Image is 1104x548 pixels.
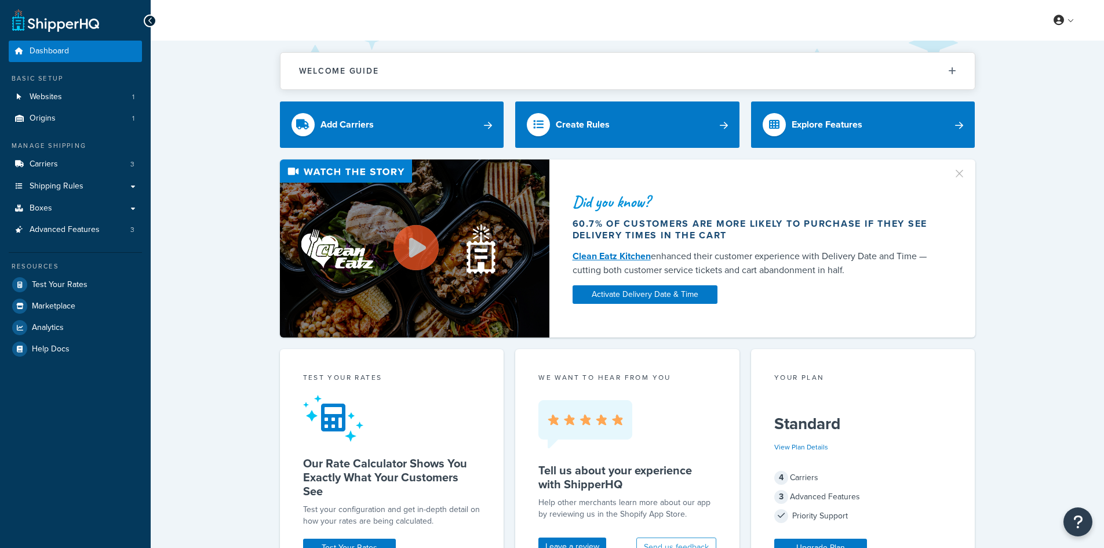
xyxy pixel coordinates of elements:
div: Did you know? [573,194,939,210]
button: Welcome Guide [280,53,975,89]
span: Origins [30,114,56,124]
a: Origins1 [9,108,142,129]
li: Websites [9,86,142,108]
div: Resources [9,262,142,271]
div: Add Carriers [320,117,374,133]
span: Carriers [30,159,58,169]
span: 3 [774,490,788,504]
button: Open Resource Center [1063,507,1092,536]
div: enhanced their customer experience with Delivery Date and Time — cutting both customer service ti... [573,249,939,277]
h2: Welcome Guide [299,67,379,75]
span: Help Docs [32,344,70,354]
span: Shipping Rules [30,182,83,191]
span: 3 [130,159,134,169]
span: Test Your Rates [32,280,88,290]
a: Shipping Rules [9,176,142,197]
span: Analytics [32,323,64,333]
h5: Tell us about your experience with ShipperHQ [538,463,716,491]
span: Websites [30,92,62,102]
span: 4 [774,471,788,485]
div: Carriers [774,470,952,486]
a: Dashboard [9,41,142,62]
div: Test your rates [303,372,481,386]
a: Help Docs [9,339,142,360]
a: Add Carriers [280,101,504,148]
li: Advanced Features [9,219,142,241]
span: 3 [130,225,134,235]
a: Explore Features [751,101,975,148]
a: Advanced Features3 [9,219,142,241]
a: Websites1 [9,86,142,108]
p: we want to hear from you [538,372,716,383]
a: Test Your Rates [9,274,142,295]
span: Advanced Features [30,225,100,235]
a: Boxes [9,198,142,219]
a: Marketplace [9,296,142,317]
div: 60.7% of customers are more likely to purchase if they see delivery times in the cart [573,218,939,241]
div: Basic Setup [9,74,142,84]
div: Explore Features [792,117,862,133]
img: Video thumbnail [280,159,549,337]
span: Marketplace [32,302,75,311]
h5: Standard [774,415,952,433]
span: 1 [132,114,134,124]
li: Origins [9,108,142,129]
span: 1 [132,92,134,102]
a: Create Rules [515,101,739,148]
div: Create Rules [556,117,610,133]
span: Boxes [30,204,52,213]
a: Analytics [9,317,142,338]
li: Carriers [9,154,142,175]
div: Your Plan [774,372,952,386]
div: Priority Support [774,508,952,524]
a: Carriers3 [9,154,142,175]
div: Manage Shipping [9,141,142,151]
h5: Our Rate Calculator Shows You Exactly What Your Customers See [303,456,481,498]
p: Help other merchants learn more about our app by reviewing us in the Shopify App Store. [538,497,716,520]
a: View Plan Details [774,442,828,452]
a: Clean Eatz Kitchen [573,249,651,263]
div: Test your configuration and get in-depth detail on how your rates are being calculated. [303,504,481,527]
a: Activate Delivery Date & Time [573,285,717,304]
span: Dashboard [30,46,69,56]
div: Advanced Features [774,489,952,505]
